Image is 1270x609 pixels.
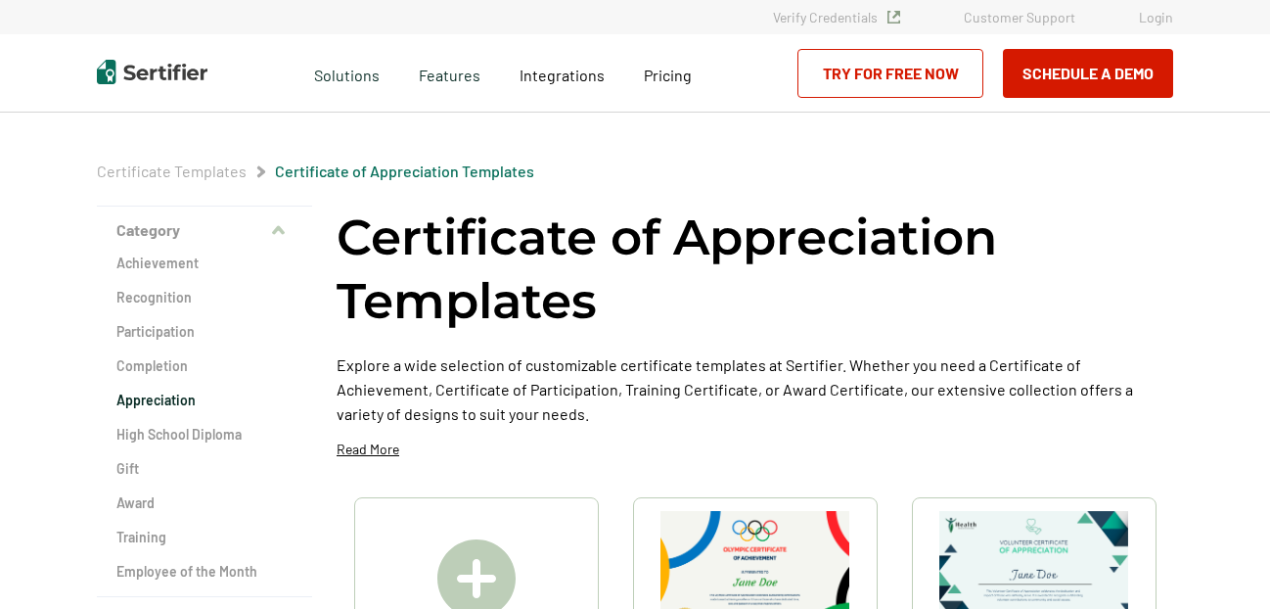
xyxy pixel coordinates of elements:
h1: Certificate of Appreciation Templates [337,206,1173,333]
a: Gift [116,459,293,479]
div: Breadcrumb [97,162,534,181]
span: Pricing [644,66,692,84]
span: Integrations [520,66,605,84]
a: Completion [116,356,293,376]
img: Verified [887,11,900,23]
a: Pricing [644,61,692,85]
div: Category [97,254,312,597]
a: Integrations [520,61,605,85]
a: Try for Free Now [797,49,983,98]
a: Verify Credentials [773,9,900,25]
p: Explore a wide selection of customizable certificate templates at Sertifier. Whether you need a C... [337,352,1173,426]
span: Certificate of Appreciation Templates [275,162,534,181]
a: Certificate of Appreciation Templates [275,162,534,180]
a: Certificate Templates [97,162,247,180]
button: Category [97,207,312,254]
a: Customer Support [964,9,1075,25]
img: Sertifier | Digital Credentialing Platform [97,60,207,84]
a: Appreciation [116,391,293,410]
a: Award [116,493,293,513]
a: Training [116,528,293,547]
span: Certificate Templates [97,162,247,181]
a: Achievement [116,254,293,273]
span: Features [419,61,480,85]
p: Read More [337,440,399,459]
a: Recognition [116,288,293,307]
a: Employee of the Month [116,562,293,582]
a: High School Diploma [116,425,293,445]
a: Participation [116,322,293,342]
a: Login [1139,9,1173,25]
span: Solutions [314,61,380,85]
